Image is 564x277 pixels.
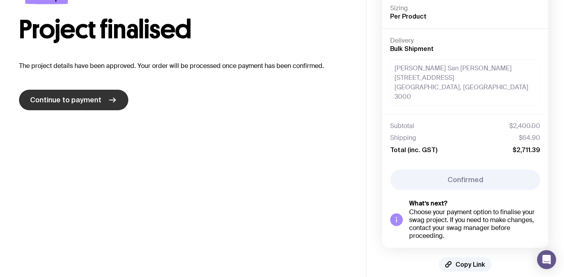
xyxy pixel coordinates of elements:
h1: Project finalised [19,17,347,42]
p: The project details have been approved. Your order will be processed once payment has been confir... [19,61,347,71]
span: Shipping [390,134,416,142]
span: $2,711.39 [513,146,540,154]
h5: What’s next? [409,200,540,207]
div: Open Intercom Messenger [537,250,556,269]
span: Subtotal [390,122,414,130]
span: $64.90 [519,134,540,142]
div: Choose your payment option to finalise your swag project. If you need to make changes, contact yo... [409,208,540,240]
span: Copy Link [455,260,485,268]
h4: Sizing [390,4,540,12]
div: [PERSON_NAME] San [PERSON_NAME] [STREET_ADDRESS] [GEOGRAPHIC_DATA], [GEOGRAPHIC_DATA] 3000 [390,59,540,106]
span: Total (inc. GST) [390,146,437,154]
h4: Delivery [390,37,540,45]
span: Bulk Shipment [390,45,434,52]
button: Confirmed [390,170,540,190]
span: Continue to payment [30,95,101,105]
button: Copy Link [439,257,492,271]
a: Continue to payment [19,90,128,110]
span: $2,400.00 [509,122,540,130]
span: Per Product [390,13,427,20]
